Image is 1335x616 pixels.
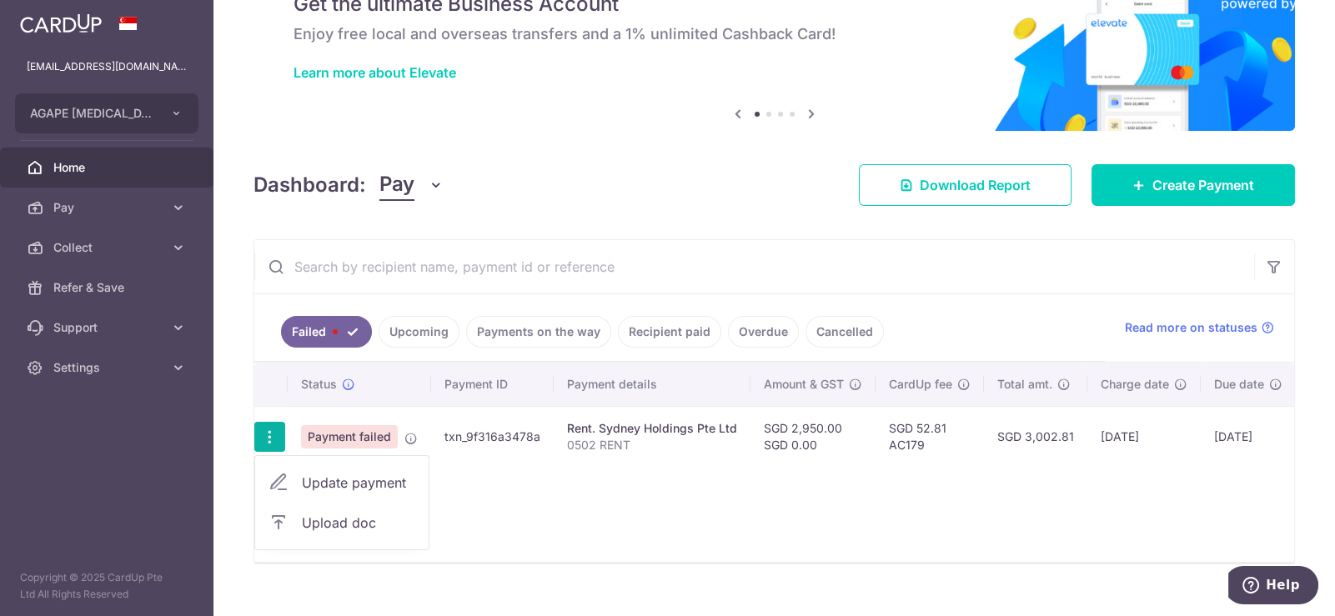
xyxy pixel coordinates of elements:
[53,319,163,336] span: Support
[301,425,398,448] span: Payment failed
[764,376,844,393] span: Amount & GST
[859,164,1072,206] a: Download Report
[53,279,163,296] span: Refer & Save
[53,159,163,176] span: Home
[379,169,444,201] button: Pay
[1125,319,1274,336] a: Read more on statuses
[379,169,414,201] span: Pay
[889,376,952,393] span: CardUp fee
[750,406,876,467] td: SGD 2,950.00 SGD 0.00
[53,239,163,256] span: Collect
[997,376,1052,393] span: Total amt.
[567,420,737,437] div: Rent. Sydney Holdings Pte Ltd
[1087,406,1201,467] td: [DATE]
[1228,566,1318,608] iframe: Opens a widget where you can find more information
[254,240,1254,293] input: Search by recipient name, payment id or reference
[1092,164,1295,206] a: Create Payment
[920,175,1031,195] span: Download Report
[431,363,554,406] th: Payment ID
[1125,319,1257,336] span: Read more on statuses
[294,64,456,81] a: Learn more about Elevate
[1201,406,1296,467] td: [DATE]
[27,58,187,75] p: [EMAIL_ADDRESS][DOMAIN_NAME]
[466,316,611,348] a: Payments on the way
[30,105,153,122] span: AGAPE [MEDICAL_DATA] CLINIC PTE. LTD.
[294,24,1255,44] h6: Enjoy free local and overseas transfers and a 1% unlimited Cashback Card!
[618,316,721,348] a: Recipient paid
[53,359,163,376] span: Settings
[15,93,198,133] button: AGAPE [MEDICAL_DATA] CLINIC PTE. LTD.
[281,316,372,348] a: Failed
[806,316,884,348] a: Cancelled
[1101,376,1169,393] span: Charge date
[984,406,1087,467] td: SGD 3,002.81
[20,13,102,33] img: CardUp
[254,455,429,550] ul: Pay
[431,406,554,467] td: txn_9f316a3478a
[53,199,163,216] span: Pay
[554,363,750,406] th: Payment details
[379,316,459,348] a: Upcoming
[876,406,984,467] td: SGD 52.81 AC179
[728,316,799,348] a: Overdue
[301,376,337,393] span: Status
[1152,175,1254,195] span: Create Payment
[1214,376,1264,393] span: Due date
[567,437,737,453] p: 0502 RENT
[253,170,366,200] h4: Dashboard:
